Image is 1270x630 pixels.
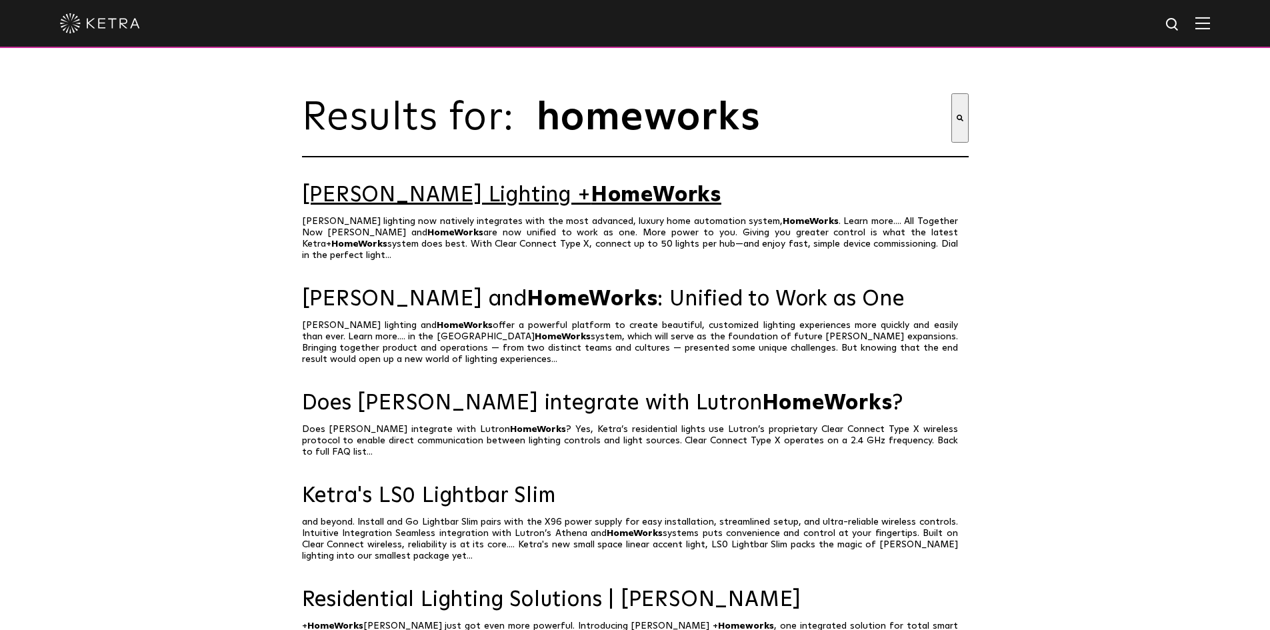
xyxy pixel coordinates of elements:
[437,321,493,330] span: HomeWorks
[510,425,566,434] span: HomeWorks
[302,589,969,612] a: Residential Lighting Solutions | [PERSON_NAME]
[302,216,969,261] p: [PERSON_NAME] lighting now natively integrates with the most advanced, luxury home automation sys...
[302,392,969,415] a: Does [PERSON_NAME] integrate with LutronHomeWorks?
[591,185,721,206] span: HomeWorks
[302,517,969,562] p: and beyond. Install and Go Lightbar Slim pairs with the X96 power supply for easy installation, s...
[607,529,663,538] span: HomeWorks
[1165,17,1181,33] img: search icon
[302,98,529,138] span: Results for:
[302,320,969,365] p: [PERSON_NAME] lighting and offer a powerful platform to create beautiful, customized lighting exp...
[331,239,387,249] span: HomeWorks
[783,217,839,226] span: HomeWorks
[302,184,969,207] a: [PERSON_NAME] Lighting +HomeWorks
[951,93,969,143] button: Search
[427,228,483,237] span: HomeWorks
[527,289,657,310] span: HomeWorks
[302,288,969,311] a: [PERSON_NAME] andHomeWorks: Unified to Work as One
[60,13,140,33] img: ketra-logo-2019-white
[1195,17,1210,29] img: Hamburger%20Nav.svg
[302,485,969,508] a: Ketra's LS0 Lightbar Slim
[302,424,969,458] p: Does [PERSON_NAME] integrate with Lutron ? Yes, Ketra’s residential lights use Lutron’s proprieta...
[763,393,893,414] span: HomeWorks
[535,332,591,341] span: HomeWorks
[535,93,951,143] input: This is a search field with an auto-suggest feature attached.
